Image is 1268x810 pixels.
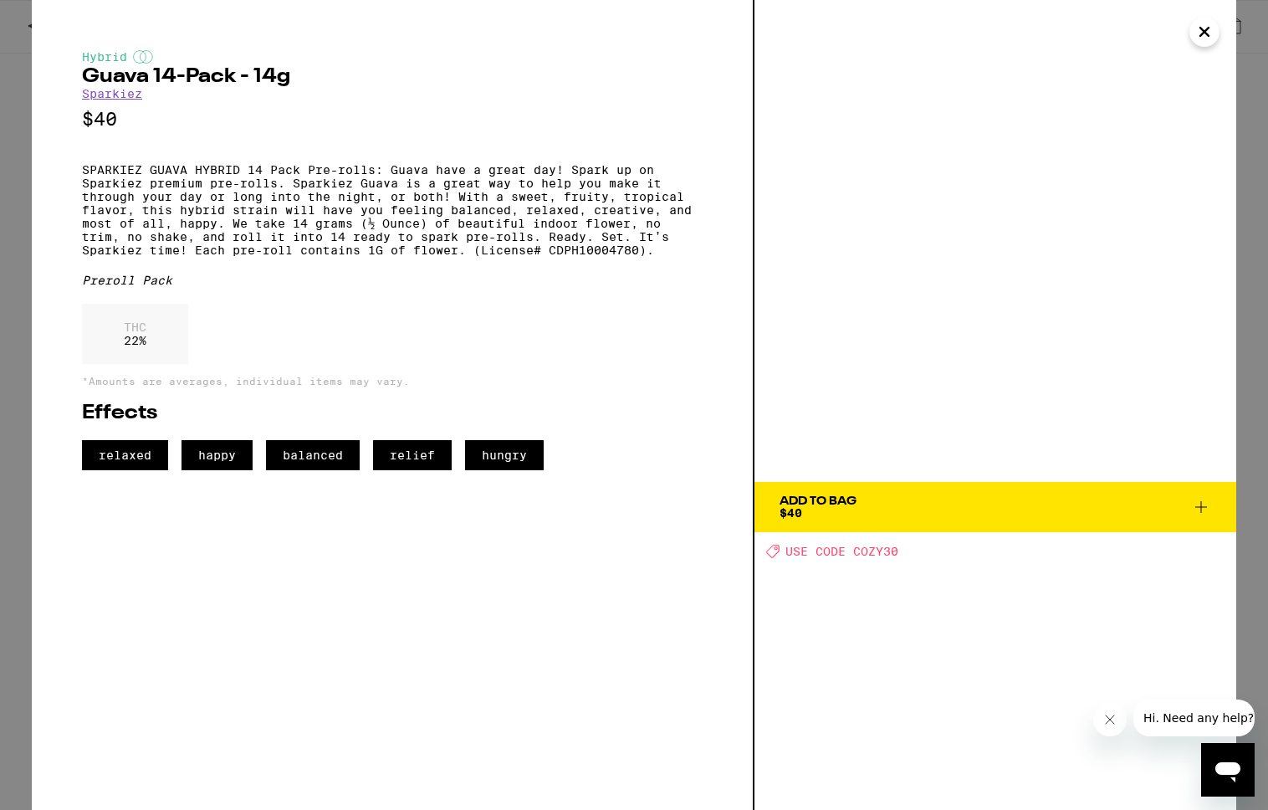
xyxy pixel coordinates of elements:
[780,495,856,507] div: Add To Bag
[82,50,703,64] div: Hybrid
[82,304,188,364] div: 22 %
[133,50,153,64] img: hybridColor.svg
[182,440,253,470] span: happy
[82,274,703,287] div: Preroll Pack
[754,482,1236,532] button: Add To Bag$40
[82,67,703,87] h2: Guava 14-Pack - 14g
[780,506,802,520] span: $40
[82,403,703,423] h2: Effects
[266,440,360,470] span: balanced
[1189,17,1219,47] button: Close
[465,440,544,470] span: hungry
[1133,700,1255,736] iframe: Message from company
[82,109,703,130] p: $40
[124,320,146,334] p: THC
[82,376,703,387] p: *Amounts are averages, individual items may vary.
[82,163,703,257] p: SPARKIEZ GUAVA HYBRID 14 Pack Pre-rolls: Guava have a great day! Spark up on Sparkiez premium pre...
[373,440,452,470] span: relief
[82,440,168,470] span: relaxed
[785,545,898,558] span: USE CODE COZY30
[1201,743,1255,797] iframe: Button to launch messaging window
[82,87,142,100] a: Sparkiez
[1093,703,1127,736] iframe: Close message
